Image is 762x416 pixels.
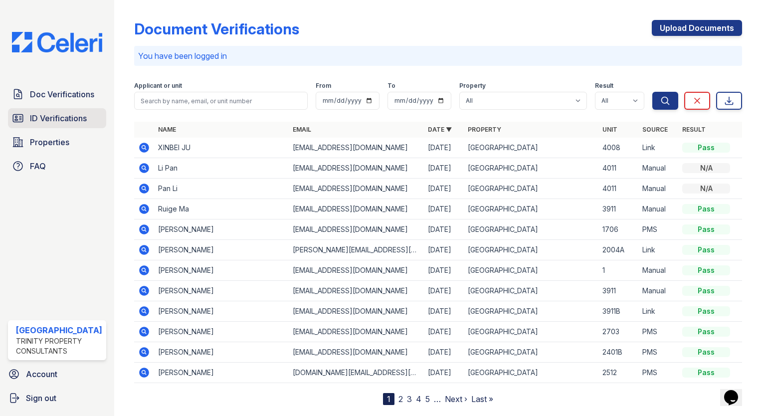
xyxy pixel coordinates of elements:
[652,20,742,36] a: Upload Documents
[445,394,467,404] a: Next ›
[154,138,289,158] td: XINBEI JU
[424,219,464,240] td: [DATE]
[424,281,464,301] td: [DATE]
[682,245,730,255] div: Pass
[154,342,289,363] td: [PERSON_NAME]
[8,132,106,152] a: Properties
[682,143,730,153] div: Pass
[638,322,678,342] td: PMS
[4,388,110,408] a: Sign out
[598,342,638,363] td: 2401B
[424,363,464,383] td: [DATE]
[598,301,638,322] td: 3911B
[638,363,678,383] td: PMS
[289,281,423,301] td: [EMAIL_ADDRESS][DOMAIN_NAME]
[4,364,110,384] a: Account
[638,158,678,179] td: Manual
[598,260,638,281] td: 1
[598,219,638,240] td: 1706
[682,327,730,337] div: Pass
[459,82,486,90] label: Property
[638,301,678,322] td: Link
[598,199,638,219] td: 3911
[293,126,311,133] a: Email
[638,240,678,260] td: Link
[134,20,299,38] div: Document Verifications
[30,136,69,148] span: Properties
[424,158,464,179] td: [DATE]
[424,138,464,158] td: [DATE]
[416,394,421,404] a: 4
[424,322,464,342] td: [DATE]
[682,204,730,214] div: Pass
[682,286,730,296] div: Pass
[434,393,441,405] span: …
[26,392,56,404] span: Sign out
[682,347,730,357] div: Pass
[398,394,403,404] a: 2
[316,82,331,90] label: From
[471,394,493,404] a: Last »
[154,199,289,219] td: Ruige Ma
[464,199,598,219] td: [GEOGRAPHIC_DATA]
[464,138,598,158] td: [GEOGRAPHIC_DATA]
[154,260,289,281] td: [PERSON_NAME]
[30,88,94,100] span: Doc Verifications
[682,163,730,173] div: N/A
[289,322,423,342] td: [EMAIL_ADDRESS][DOMAIN_NAME]
[464,363,598,383] td: [GEOGRAPHIC_DATA]
[289,342,423,363] td: [EMAIL_ADDRESS][DOMAIN_NAME]
[16,336,102,356] div: Trinity Property Consultants
[8,156,106,176] a: FAQ
[602,126,617,133] a: Unit
[642,126,668,133] a: Source
[387,82,395,90] label: To
[464,240,598,260] td: [GEOGRAPHIC_DATA]
[428,126,452,133] a: Date ▼
[154,240,289,260] td: [PERSON_NAME]
[289,260,423,281] td: [EMAIL_ADDRESS][DOMAIN_NAME]
[425,394,430,404] a: 5
[468,126,501,133] a: Property
[289,158,423,179] td: [EMAIL_ADDRESS][DOMAIN_NAME]
[682,224,730,234] div: Pass
[682,126,706,133] a: Result
[638,281,678,301] td: Manual
[8,108,106,128] a: ID Verifications
[289,138,423,158] td: [EMAIL_ADDRESS][DOMAIN_NAME]
[154,301,289,322] td: [PERSON_NAME]
[464,322,598,342] td: [GEOGRAPHIC_DATA]
[424,179,464,199] td: [DATE]
[598,179,638,199] td: 4011
[464,179,598,199] td: [GEOGRAPHIC_DATA]
[464,158,598,179] td: [GEOGRAPHIC_DATA]
[638,260,678,281] td: Manual
[289,219,423,240] td: [EMAIL_ADDRESS][DOMAIN_NAME]
[595,82,613,90] label: Result
[289,363,423,383] td: [DOMAIN_NAME][EMAIL_ADDRESS][DOMAIN_NAME]
[289,301,423,322] td: [EMAIL_ADDRESS][DOMAIN_NAME]
[289,179,423,199] td: [EMAIL_ADDRESS][DOMAIN_NAME]
[720,376,752,406] iframe: chat widget
[4,32,110,52] img: CE_Logo_Blue-a8612792a0a2168367f1c8372b55b34899dd931a85d93a1a3d3e32e68fde9ad4.png
[638,179,678,199] td: Manual
[134,82,182,90] label: Applicant or unit
[682,306,730,316] div: Pass
[154,281,289,301] td: [PERSON_NAME]
[154,219,289,240] td: [PERSON_NAME]
[154,322,289,342] td: [PERSON_NAME]
[464,342,598,363] td: [GEOGRAPHIC_DATA]
[30,160,46,172] span: FAQ
[424,199,464,219] td: [DATE]
[598,322,638,342] td: 2703
[638,342,678,363] td: PMS
[26,368,57,380] span: Account
[383,393,394,405] div: 1
[598,363,638,383] td: 2512
[424,240,464,260] td: [DATE]
[138,50,738,62] p: You have been logged in
[464,219,598,240] td: [GEOGRAPHIC_DATA]
[638,219,678,240] td: PMS
[154,158,289,179] td: Li Pan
